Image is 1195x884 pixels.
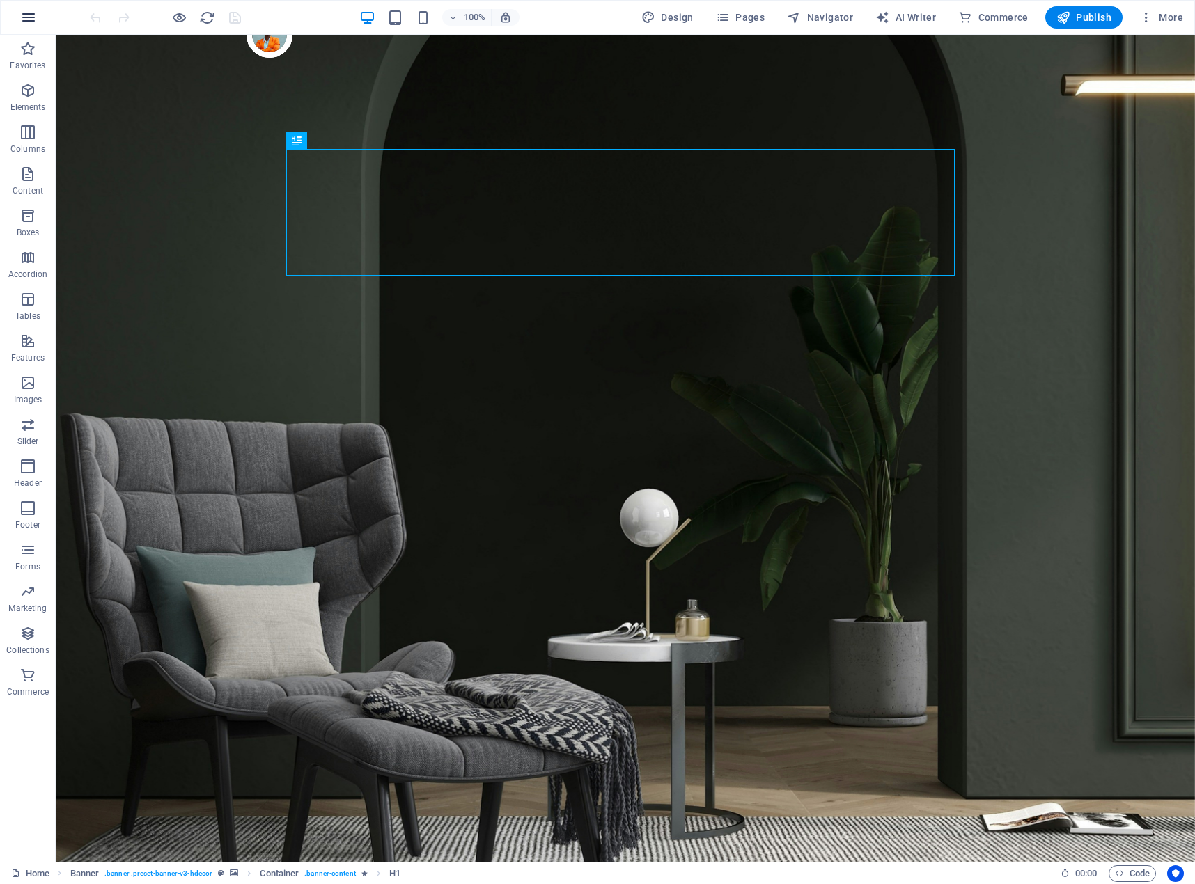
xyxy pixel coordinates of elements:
[787,10,853,24] span: Navigator
[875,10,936,24] span: AI Writer
[304,865,355,882] span: . banner-content
[636,6,699,29] button: Design
[953,6,1034,29] button: Commerce
[10,60,45,71] p: Favorites
[230,869,238,877] i: This element contains a background
[1139,10,1183,24] span: More
[710,6,770,29] button: Pages
[11,352,45,363] p: Features
[7,686,49,697] p: Commerce
[1115,865,1150,882] span: Code
[636,6,699,29] div: Design (Ctrl+Alt+Y)
[15,519,40,530] p: Footer
[641,10,694,24] span: Design
[17,227,40,238] p: Boxes
[1109,865,1156,882] button: Code
[958,10,1029,24] span: Commerce
[104,865,212,882] span: . banner .preset-banner-v3-hdecor
[10,102,46,113] p: Elements
[15,310,40,322] p: Tables
[70,865,401,882] nav: breadcrumb
[389,865,400,882] span: Click to select. Double-click to edit
[70,865,100,882] span: Click to select. Double-click to edit
[6,645,49,656] p: Collections
[8,269,47,280] p: Accordion
[199,10,215,26] i: Reload page
[361,869,368,877] i: Element contains an animation
[442,9,492,26] button: 100%
[10,143,45,155] p: Columns
[14,394,42,405] p: Images
[463,9,485,26] h6: 100%
[14,477,42,489] p: Header
[260,865,299,882] span: Click to select. Double-click to edit
[716,10,765,24] span: Pages
[1045,6,1123,29] button: Publish
[499,11,512,24] i: On resize automatically adjust zoom level to fit chosen device.
[1056,10,1111,24] span: Publish
[1061,865,1098,882] h6: Session time
[870,6,942,29] button: AI Writer
[8,603,47,614] p: Marketing
[198,9,215,26] button: reload
[1167,865,1184,882] button: Usercentrics
[13,185,43,196] p: Content
[1085,868,1087,878] span: :
[1134,6,1189,29] button: More
[218,869,224,877] i: This element is a customizable preset
[11,865,49,882] a: Click to cancel selection. Double-click to open Pages
[17,436,39,447] p: Slider
[781,6,859,29] button: Navigator
[171,9,187,26] button: Click here to leave preview mode and continue editing
[15,561,40,572] p: Forms
[1075,865,1097,882] span: 00 00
